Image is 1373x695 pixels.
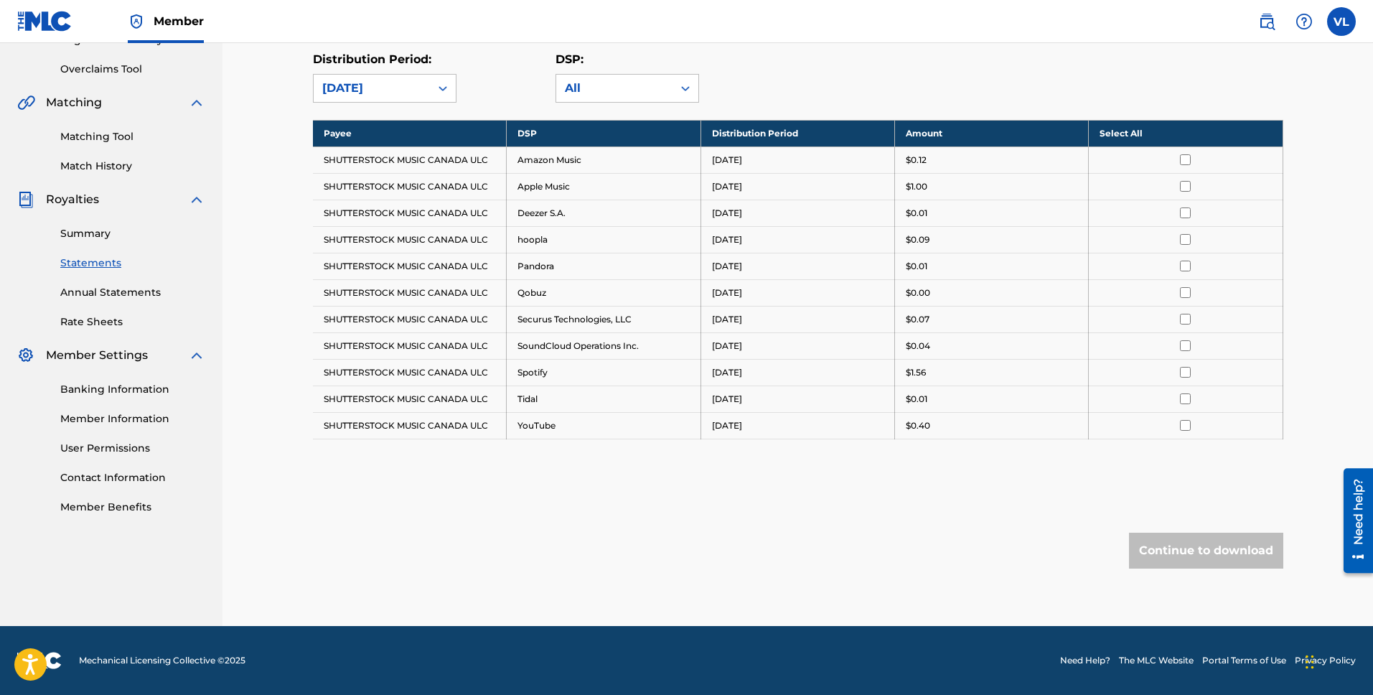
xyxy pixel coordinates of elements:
[1119,654,1194,667] a: The MLC Website
[1252,7,1281,36] a: Public Search
[1295,654,1356,667] a: Privacy Policy
[700,146,894,173] td: [DATE]
[507,200,700,226] td: Deezer S.A.
[17,94,35,111] img: Matching
[154,13,204,29] span: Member
[313,173,507,200] td: SHUTTERSTOCK MUSIC CANADA ULC
[507,279,700,306] td: Qobuz
[60,62,205,77] a: Overclaims Tool
[1060,654,1110,667] a: Need Help?
[46,94,102,111] span: Matching
[1202,654,1286,667] a: Portal Terms of Use
[906,207,927,220] p: $0.01
[700,279,894,306] td: [DATE]
[507,173,700,200] td: Apple Music
[60,382,205,397] a: Banking Information
[906,419,930,432] p: $0.40
[188,94,205,111] img: expand
[507,146,700,173] td: Amazon Music
[1089,120,1283,146] th: Select All
[313,412,507,439] td: SHUTTERSTOCK MUSIC CANADA ULC
[700,200,894,226] td: [DATE]
[700,306,894,332] td: [DATE]
[60,411,205,426] a: Member Information
[507,120,700,146] th: DSP
[60,500,205,515] a: Member Benefits
[507,359,700,386] td: Spotify
[60,129,205,144] a: Matching Tool
[906,154,927,167] p: $0.12
[700,412,894,439] td: [DATE]
[46,347,148,364] span: Member Settings
[313,386,507,412] td: SHUTTERSTOCK MUSIC CANADA ULC
[17,347,34,364] img: Member Settings
[906,260,927,273] p: $0.01
[507,226,700,253] td: hoopla
[507,412,700,439] td: YouTube
[60,226,205,241] a: Summary
[17,191,34,208] img: Royalties
[906,393,927,406] p: $0.01
[322,80,421,97] div: [DATE]
[700,359,894,386] td: [DATE]
[700,386,894,412] td: [DATE]
[128,13,145,30] img: Top Rightsholder
[906,286,930,299] p: $0.00
[313,200,507,226] td: SHUTTERSTOCK MUSIC CANADA ULC
[700,253,894,279] td: [DATE]
[46,191,99,208] span: Royalties
[1306,640,1314,684] div: Drag
[313,226,507,253] td: SHUTTERSTOCK MUSIC CANADA ULC
[313,52,431,66] label: Distribution Period:
[1327,7,1356,36] div: User Menu
[60,441,205,456] a: User Permissions
[507,306,700,332] td: Securus Technologies, LLC
[906,366,926,379] p: $1.56
[313,332,507,359] td: SHUTTERSTOCK MUSIC CANADA ULC
[60,159,205,174] a: Match History
[1290,7,1318,36] div: Help
[906,340,930,353] p: $0.04
[507,253,700,279] td: Pandora
[565,80,664,97] div: All
[60,470,205,485] a: Contact Information
[17,652,62,669] img: logo
[906,233,929,246] p: $0.09
[507,386,700,412] td: Tidal
[700,120,894,146] th: Distribution Period
[313,146,507,173] td: SHUTTERSTOCK MUSIC CANADA ULC
[60,314,205,330] a: Rate Sheets
[313,120,507,146] th: Payee
[60,256,205,271] a: Statements
[1295,13,1313,30] img: help
[1301,626,1373,695] iframe: Chat Widget
[1258,13,1275,30] img: search
[313,359,507,386] td: SHUTTERSTOCK MUSIC CANADA ULC
[1333,463,1373,579] iframe: Resource Center
[700,332,894,359] td: [DATE]
[188,347,205,364] img: expand
[507,332,700,359] td: SoundCloud Operations Inc.
[906,180,927,193] p: $1.00
[556,52,584,66] label: DSP:
[700,226,894,253] td: [DATE]
[60,285,205,300] a: Annual Statements
[188,191,205,208] img: expand
[79,654,245,667] span: Mechanical Licensing Collective © 2025
[894,120,1088,146] th: Amount
[700,173,894,200] td: [DATE]
[906,313,929,326] p: $0.07
[313,253,507,279] td: SHUTTERSTOCK MUSIC CANADA ULC
[313,279,507,306] td: SHUTTERSTOCK MUSIC CANADA ULC
[17,11,72,32] img: MLC Logo
[313,306,507,332] td: SHUTTERSTOCK MUSIC CANADA ULC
